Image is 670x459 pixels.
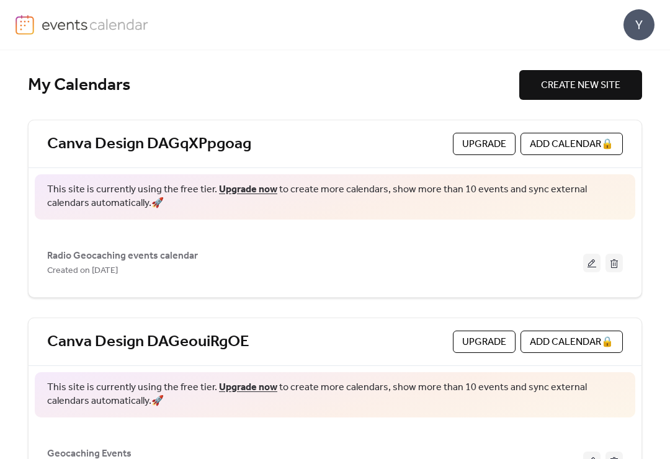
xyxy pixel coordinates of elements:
[47,249,198,264] span: Radio Geocaching events calendar
[519,70,642,100] button: CREATE NEW SITE
[16,15,34,35] img: logo
[47,134,251,154] a: Canva Design DAGqXPpgoag
[462,335,506,350] span: Upgrade
[47,183,623,211] span: This site is currently using the free tier. to create more calendars, show more than 10 events an...
[47,332,249,352] a: Canva Design DAGeouiRgOE
[541,78,620,93] span: CREATE NEW SITE
[623,9,654,40] div: Y
[47,381,623,409] span: This site is currently using the free tier. to create more calendars, show more than 10 events an...
[47,264,118,279] span: Created on [DATE]
[453,331,516,353] button: Upgrade
[453,133,516,155] button: Upgrade
[42,15,149,33] img: logo-type
[219,180,277,199] a: Upgrade now
[47,450,132,457] a: Geocaching Events
[219,378,277,397] a: Upgrade now
[28,74,519,96] div: My Calendars
[47,252,198,259] a: Radio Geocaching events calendar
[462,137,506,152] span: Upgrade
